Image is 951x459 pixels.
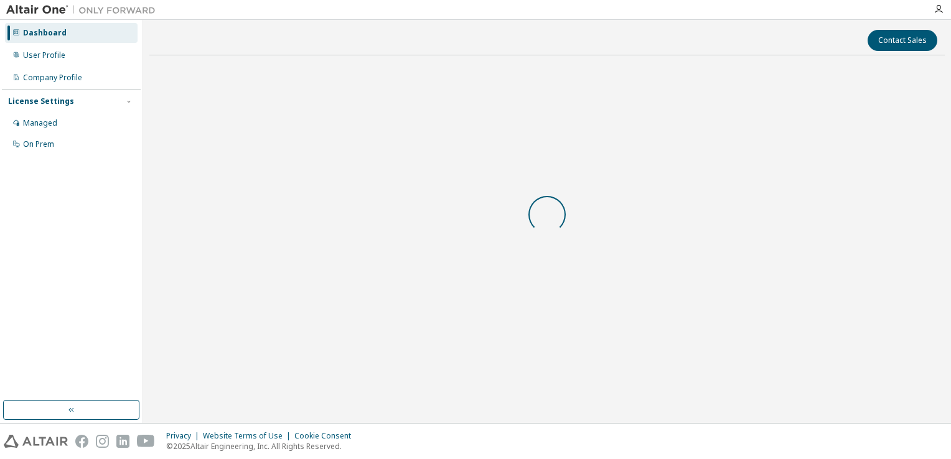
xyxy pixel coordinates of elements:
[96,435,109,448] img: instagram.svg
[23,73,82,83] div: Company Profile
[75,435,88,448] img: facebook.svg
[23,118,57,128] div: Managed
[137,435,155,448] img: youtube.svg
[294,431,358,441] div: Cookie Consent
[868,30,937,51] button: Contact Sales
[23,50,65,60] div: User Profile
[23,28,67,38] div: Dashboard
[116,435,129,448] img: linkedin.svg
[166,441,358,452] p: © 2025 Altair Engineering, Inc. All Rights Reserved.
[8,96,74,106] div: License Settings
[4,435,68,448] img: altair_logo.svg
[6,4,162,16] img: Altair One
[166,431,203,441] div: Privacy
[23,139,54,149] div: On Prem
[203,431,294,441] div: Website Terms of Use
